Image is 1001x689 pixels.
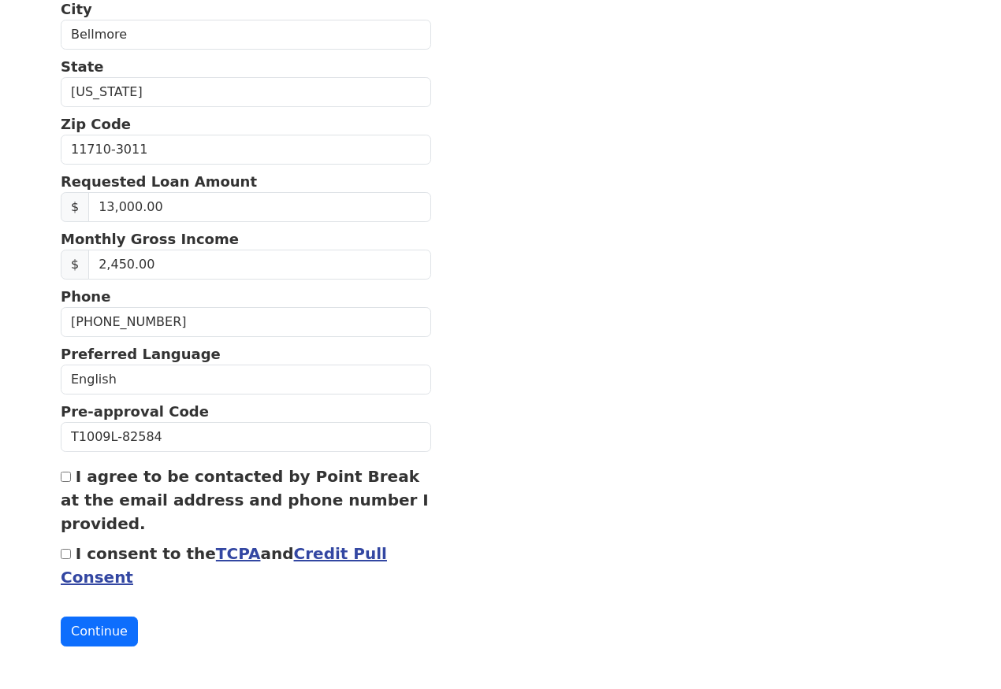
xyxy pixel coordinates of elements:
[61,192,89,222] span: $
[61,116,131,132] strong: Zip Code
[61,288,110,305] strong: Phone
[216,544,261,563] a: TCPA
[88,192,430,222] input: Requested Loan Amount
[61,1,92,17] strong: City
[61,58,104,75] strong: State
[61,307,431,337] input: Phone
[88,250,430,280] input: Monthly Gross Income
[61,250,89,280] span: $
[61,135,431,165] input: Zip Code
[61,346,221,362] strong: Preferred Language
[61,467,429,533] label: I agree to be contacted by Point Break at the email address and phone number I provided.
[61,228,431,250] p: Monthly Gross Income
[61,173,257,190] strong: Requested Loan Amount
[61,617,138,646] button: Continue
[61,422,431,452] input: Pre-approval Code
[61,20,431,50] input: City
[61,403,209,420] strong: Pre-approval Code
[61,544,387,587] label: I consent to the and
